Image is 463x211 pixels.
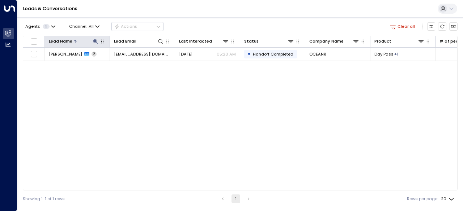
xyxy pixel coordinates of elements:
div: Lead Name [49,38,72,45]
span: Claire O'Mahoney [49,51,82,57]
span: Refresh [438,22,446,31]
span: Channel: [67,22,102,30]
div: Product [374,38,424,45]
div: Lead Email [114,38,164,45]
button: page 1 [231,194,240,203]
button: Agents1 [23,22,57,30]
div: Product [374,38,391,45]
div: Button group with a nested menu [111,22,163,31]
div: Status [244,38,259,45]
button: Actions [111,22,163,31]
button: Customize [427,22,436,31]
span: Toggle select row [30,50,38,58]
nav: pagination navigation [218,194,253,203]
div: • [247,49,251,59]
div: Flex Desk [394,51,398,57]
span: Toggle select all [30,38,38,45]
span: OCEANR [309,51,326,57]
a: Leads & Conversations [23,5,77,12]
div: Company Name [309,38,359,45]
span: Yesterday [179,51,192,57]
button: Archived Leads [449,22,458,31]
div: 20 [441,194,455,203]
span: All [89,24,94,29]
button: Channel:All [67,22,102,30]
span: Handoff Completed [253,51,293,57]
span: 2 [92,52,97,57]
button: Clear all [387,22,417,30]
label: Rows per page: [407,196,438,202]
div: Status [244,38,294,45]
div: Showing 1-1 of 1 rows [23,196,65,202]
span: 1 [43,24,50,29]
div: Last Interacted [179,38,212,45]
div: Actions [114,24,137,29]
div: Last Interacted [179,38,229,45]
div: Company Name [309,38,344,45]
span: Agents [25,25,40,28]
p: 05:28 AM [217,51,236,57]
div: Lead Name [49,38,99,45]
span: Day Pass [374,51,394,57]
span: claireomahoney1@gmail.com [114,51,171,57]
div: Lead Email [114,38,136,45]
